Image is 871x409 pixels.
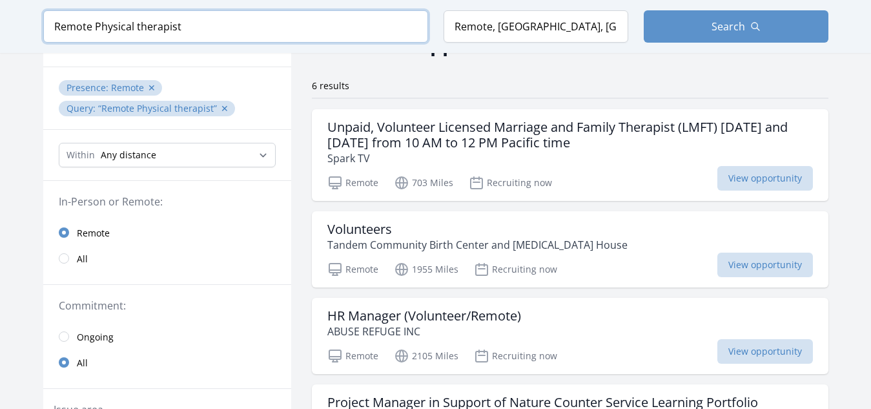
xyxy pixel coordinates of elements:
[43,350,291,375] a: All
[717,253,813,277] span: View opportunity
[474,348,557,364] p: Recruiting now
[67,102,98,114] span: Query :
[327,175,378,191] p: Remote
[327,120,813,151] h3: Unpaid, Volunteer Licensed Marriage and Family Therapist (LMFT) [DATE] and [DATE] from 10 AM to 1...
[77,357,88,370] span: All
[43,324,291,350] a: Ongoing
[717,339,813,364] span: View opportunity
[444,10,628,43] input: Location
[43,246,291,271] a: All
[327,222,628,237] h3: Volunteers
[77,227,110,240] span: Remote
[644,10,828,43] button: Search
[59,194,276,209] legend: In-Person or Remote:
[327,262,378,277] p: Remote
[148,81,156,94] button: ✕
[394,175,453,191] p: 703 Miles
[43,10,428,43] input: Keyword
[394,348,458,364] p: 2105 Miles
[394,262,458,277] p: 1955 Miles
[327,348,378,364] p: Remote
[59,143,276,167] select: Search Radius
[327,237,628,253] p: Tandem Community Birth Center and [MEDICAL_DATA] House
[327,324,521,339] p: ABUSE REFUGE INC
[111,81,144,94] span: Remote
[474,262,557,277] p: Recruiting now
[712,19,745,34] span: Search
[717,166,813,191] span: View opportunity
[77,253,88,266] span: All
[327,151,813,166] p: Spark TV
[312,79,349,92] span: 6 results
[59,298,276,313] legend: Commitment:
[469,175,552,191] p: Recruiting now
[221,102,229,115] button: ✕
[312,211,828,288] a: Volunteers Tandem Community Birth Center and [MEDICAL_DATA] House Remote 1955 Miles Recruiting no...
[312,298,828,374] a: HR Manager (Volunteer/Remote) ABUSE REFUGE INC Remote 2105 Miles Recruiting now View opportunity
[327,308,521,324] h3: HR Manager (Volunteer/Remote)
[67,81,111,94] span: Presence :
[43,220,291,246] a: Remote
[98,102,217,114] q: Remote Physical therapist
[77,331,114,344] span: Ongoing
[312,109,828,201] a: Unpaid, Volunteer Licensed Marriage and Family Therapist (LMFT) [DATE] and [DATE] from 10 AM to 1...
